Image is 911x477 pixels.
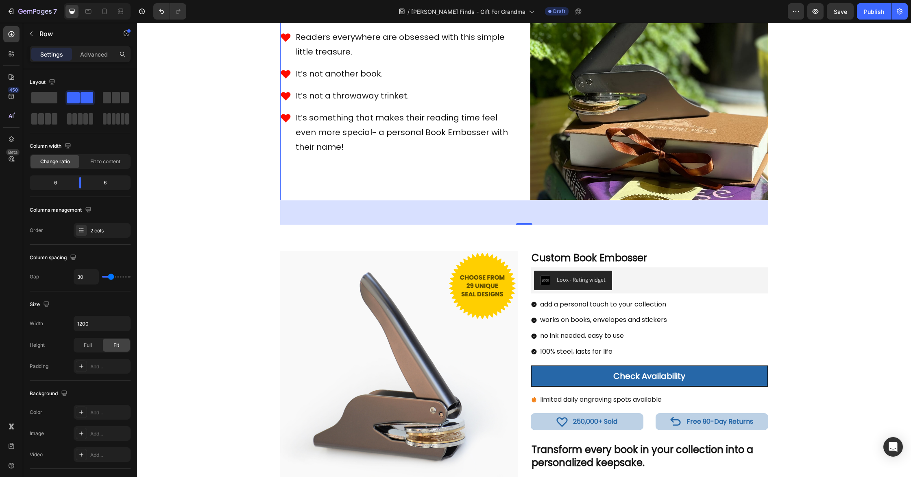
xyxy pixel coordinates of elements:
h1: Custom Book Embosser [394,228,631,242]
div: Add... [90,409,129,416]
div: 450 [8,87,20,93]
span: / [408,7,410,16]
p: no ink needed, easy to use [403,307,530,319]
span: Change ratio [40,158,70,165]
p: Free 90-Day Returns [549,393,616,405]
p: It’s not another book. [159,44,380,58]
div: Size [30,299,51,310]
span: [PERSON_NAME] Finds - Gift For Grandma [411,7,525,16]
div: Column width [30,141,73,152]
div: Columns management [30,205,93,216]
div: Background [30,388,69,399]
div: Undo/Redo [153,3,186,20]
button: 7 [3,3,61,20]
div: 6 [31,177,73,188]
div: 2 cols [90,227,129,234]
p: Settings [40,50,63,59]
div: Add... [90,451,129,459]
input: Auto [74,316,130,331]
div: Order [30,227,43,234]
iframe: Design area [137,23,911,477]
strong: Transform every book in your collection into a personalized keepsake. [394,420,616,446]
div: Height [30,341,45,349]
img: loox.png [403,253,413,263]
div: Beta [6,149,20,155]
p: add a personal touch to your collection [403,276,530,288]
span: Fit [113,341,119,349]
div: Video [30,451,43,458]
a: Check Availability [394,343,631,364]
button: Save [827,3,854,20]
div: Padding [30,363,48,370]
button: Loox - Rating widget [397,248,475,267]
p: 7 [53,7,57,16]
p: It’s something that makes their reading time feel even more special- a personal Book Embosser wit... [159,88,380,131]
div: Color [30,409,42,416]
span: Fit to content [90,158,120,165]
div: Gap [30,273,39,280]
p: works on books, envelopes and stickers [403,291,530,303]
input: Auto [74,269,98,284]
p: Row [39,29,109,39]
div: 6 [87,177,129,188]
span: Draft [553,8,565,15]
p: It’s not a throwaway trinket. [159,66,380,80]
p: limited daily engraving spots available [403,371,525,383]
p: Advanced [80,50,108,59]
div: Column spacing [30,252,78,263]
p: 250,000+ Sold [436,393,480,405]
div: Add... [90,430,129,438]
div: Width [30,320,43,327]
strong: Check Availability [476,348,548,359]
div: Image [30,430,44,437]
span: Save [834,8,847,15]
p: 100% steel, lasts for life [403,323,530,335]
div: Loox - Rating widget [420,253,469,261]
div: Publish [864,7,884,16]
button: Publish [857,3,891,20]
span: Full [84,341,92,349]
div: Add... [90,363,129,370]
div: Open Intercom Messenger [883,437,903,457]
div: Layout [30,77,57,88]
